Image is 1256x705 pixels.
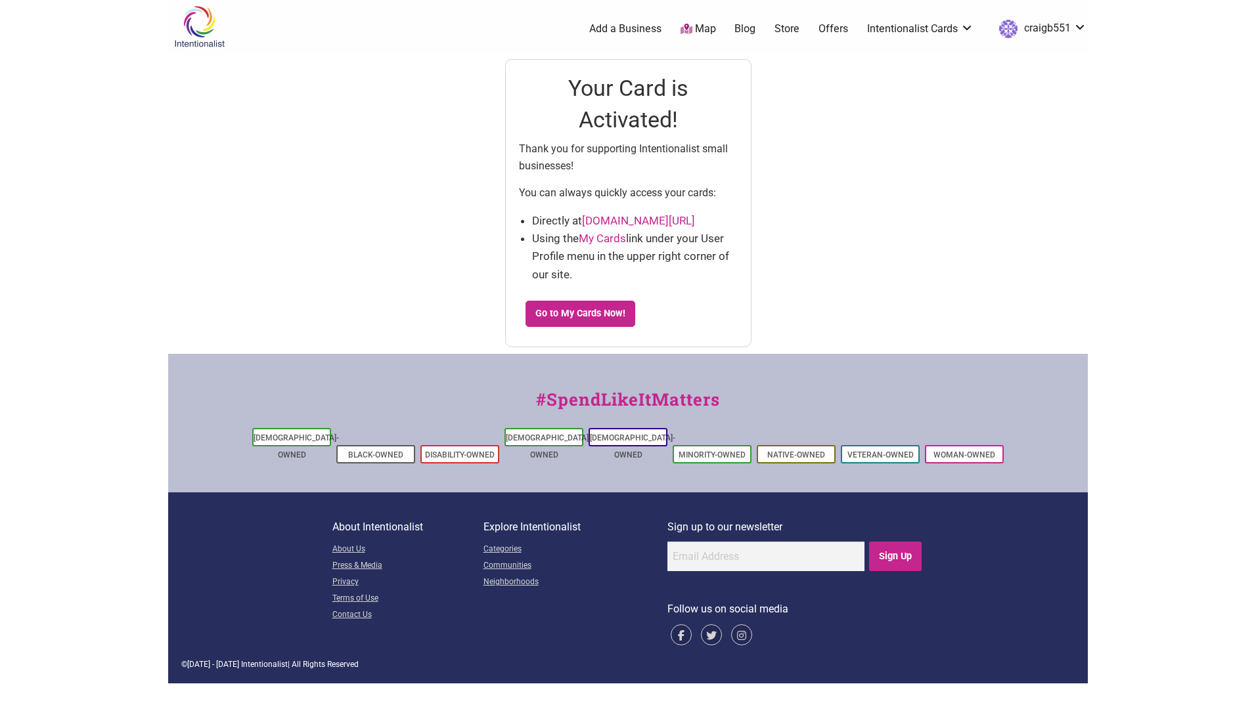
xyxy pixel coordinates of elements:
[168,5,231,48] img: Intentionalist
[933,450,995,459] a: Woman-Owned
[579,232,626,245] a: My Cards
[332,519,483,536] p: About Intentionalist
[332,542,483,558] a: About Us
[483,558,667,574] a: Communities
[181,658,1075,670] div: © | All Rights Reserved
[519,73,738,135] h1: Your Card is Activated!
[506,433,591,459] a: [DEMOGRAPHIC_DATA]-Owned
[254,433,339,459] a: [DEMOGRAPHIC_DATA]-Owned
[241,660,288,669] span: Intentionalist
[519,184,738,202] p: You can always quickly access your cards:
[532,230,738,284] li: Using the link under your User Profile menu in the upper right corner of our site.
[187,660,239,669] span: [DATE] - [DATE]
[582,214,695,227] a: [DOMAIN_NAME][URL]
[348,450,403,459] a: Black-Owned
[847,450,914,459] a: Veteran-Owned
[519,140,738,174] p: Thank you for supporting Intentionalist small businesses!
[589,22,662,36] a: Add a Business
[667,542,864,571] input: Email Address
[332,558,483,574] a: Press & Media
[993,17,1087,41] a: craigb551
[526,301,636,327] a: Go to My Cards Now!
[483,519,667,536] p: Explore Intentionalist
[774,22,799,36] a: Store
[483,574,667,591] a: Neighborhoods
[332,591,483,607] a: Terms of Use
[667,601,924,618] p: Follow us on social media
[869,542,922,571] input: Sign Up
[767,450,825,459] a: Native-Owned
[734,22,755,36] a: Blog
[332,574,483,591] a: Privacy
[867,22,974,36] a: Intentionalist Cards
[819,22,848,36] a: Offers
[168,387,1088,425] div: #SpendLikeItMatters
[483,542,667,558] a: Categories
[590,433,675,459] a: [DEMOGRAPHIC_DATA]-Owned
[532,212,738,230] li: Directly at
[681,22,716,37] a: Map
[667,519,924,536] p: Sign up to our newsletter
[425,450,495,459] a: Disability-Owned
[332,607,483,624] a: Contact Us
[679,450,746,459] a: Minority-Owned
